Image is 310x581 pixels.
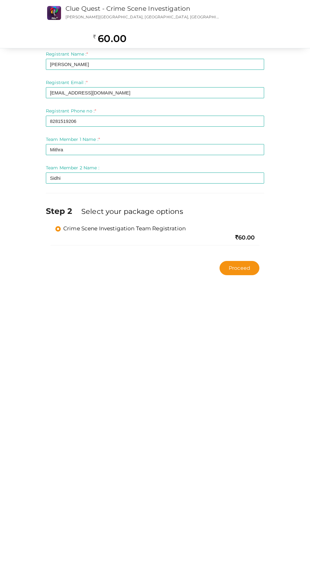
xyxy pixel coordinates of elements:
label: Crime Scene Investigation Team Registration [55,225,186,232]
span: 60.00 [235,234,255,241]
input: Enter registrant name here. [46,59,264,70]
label: Registrant Email : [46,79,88,86]
p: [PERSON_NAME][GEOGRAPHIC_DATA], [GEOGRAPHIC_DATA], [GEOGRAPHIC_DATA], [GEOGRAPHIC_DATA], [GEOGRAP... [65,14,220,20]
input: Enter registrant email here. [46,87,264,98]
label: Registrant Name : [46,51,88,57]
label: Step 2 [46,205,80,217]
a: Clue Quest - Crime Scene Investigation [65,5,190,12]
span: Proceed [229,264,250,272]
label: Registrant Phone no : [46,108,96,114]
label: Select your package options [81,206,183,216]
button: Proceed [220,261,259,275]
label: Team Member 2 Name : [46,165,99,171]
img: NNJOKFXI_small.png [47,6,61,20]
label: Team Member 1 Name : [46,136,100,142]
h2: 60.00 [93,32,127,45]
input: Enter registrant phone no here. [46,116,264,127]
